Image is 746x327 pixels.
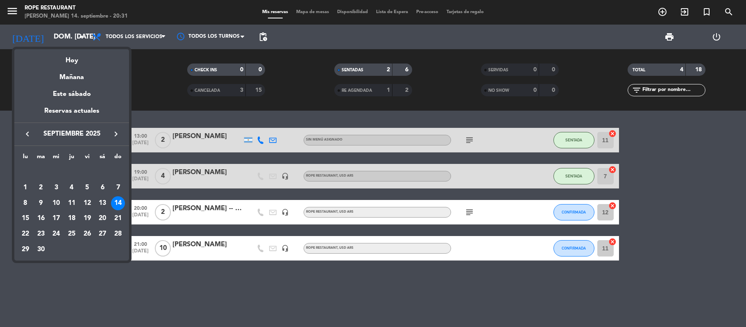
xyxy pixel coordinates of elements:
div: 12 [80,196,94,210]
div: 22 [18,227,32,241]
td: 22 de septiembre de 2025 [18,226,33,242]
div: 28 [111,227,125,241]
td: 25 de septiembre de 2025 [64,226,79,242]
td: 16 de septiembre de 2025 [33,211,49,226]
div: 2 [34,181,48,195]
td: 8 de septiembre de 2025 [18,195,33,211]
div: 27 [95,227,109,241]
td: 1 de septiembre de 2025 [18,180,33,195]
th: jueves [64,152,79,165]
div: Reservas actuales [14,106,129,123]
div: 8 [18,196,32,210]
div: 20 [95,211,109,225]
td: 7 de septiembre de 2025 [110,180,126,195]
div: 29 [18,243,32,257]
td: 26 de septiembre de 2025 [79,226,95,242]
td: 6 de septiembre de 2025 [95,180,111,195]
td: 14 de septiembre de 2025 [110,195,126,211]
i: keyboard_arrow_right [111,129,121,139]
td: 18 de septiembre de 2025 [64,211,79,226]
td: 9 de septiembre de 2025 [33,195,49,211]
td: 19 de septiembre de 2025 [79,211,95,226]
div: 19 [80,211,94,225]
td: 4 de septiembre de 2025 [64,180,79,195]
i: keyboard_arrow_left [23,129,32,139]
td: 29 de septiembre de 2025 [18,242,33,257]
td: 12 de septiembre de 2025 [79,195,95,211]
th: domingo [110,152,126,165]
div: 10 [49,196,63,210]
td: 5 de septiembre de 2025 [79,180,95,195]
th: sábado [95,152,111,165]
button: keyboard_arrow_right [109,129,123,139]
td: 17 de septiembre de 2025 [48,211,64,226]
th: miércoles [48,152,64,165]
div: 1 [18,181,32,195]
td: 11 de septiembre de 2025 [64,195,79,211]
div: 26 [80,227,94,241]
div: 6 [95,181,109,195]
div: 5 [80,181,94,195]
div: 21 [111,211,125,225]
th: martes [33,152,49,165]
div: 23 [34,227,48,241]
div: 3 [49,181,63,195]
div: 7 [111,181,125,195]
div: 4 [65,181,79,195]
div: Mañana [14,66,129,83]
td: 15 de septiembre de 2025 [18,211,33,226]
div: 16 [34,211,48,225]
td: 21 de septiembre de 2025 [110,211,126,226]
span: septiembre 2025 [35,129,109,139]
button: keyboard_arrow_left [20,129,35,139]
div: Este sábado [14,83,129,106]
div: 18 [65,211,79,225]
td: 3 de septiembre de 2025 [48,180,64,195]
div: 24 [49,227,63,241]
div: 14 [111,196,125,210]
div: 15 [18,211,32,225]
div: 30 [34,243,48,257]
td: 13 de septiembre de 2025 [95,195,111,211]
td: 27 de septiembre de 2025 [95,226,111,242]
div: 9 [34,196,48,210]
td: 23 de septiembre de 2025 [33,226,49,242]
div: Hoy [14,49,129,66]
td: 28 de septiembre de 2025 [110,226,126,242]
div: 17 [49,211,63,225]
td: 20 de septiembre de 2025 [95,211,111,226]
th: lunes [18,152,33,165]
td: 10 de septiembre de 2025 [48,195,64,211]
td: 2 de septiembre de 2025 [33,180,49,195]
td: 30 de septiembre de 2025 [33,242,49,257]
td: 24 de septiembre de 2025 [48,226,64,242]
div: 25 [65,227,79,241]
div: 13 [95,196,109,210]
div: 11 [65,196,79,210]
td: SEP. [18,164,126,180]
th: viernes [79,152,95,165]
